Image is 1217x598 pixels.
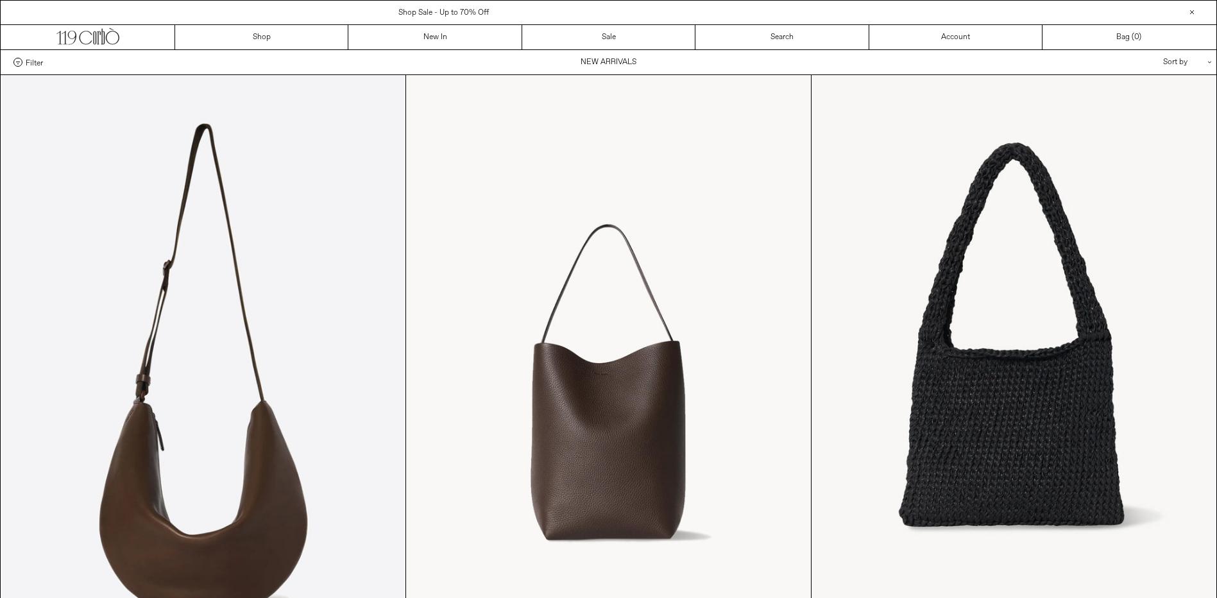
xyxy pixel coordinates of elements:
[1134,32,1139,42] span: 0
[1043,25,1216,49] a: Bag ()
[695,25,869,49] a: Search
[1088,50,1204,74] div: Sort by
[1134,31,1141,43] span: )
[175,25,348,49] a: Shop
[522,25,695,49] a: Sale
[26,58,43,67] span: Filter
[398,8,489,18] a: Shop Sale - Up to 70% Off
[869,25,1043,49] a: Account
[348,25,522,49] a: New In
